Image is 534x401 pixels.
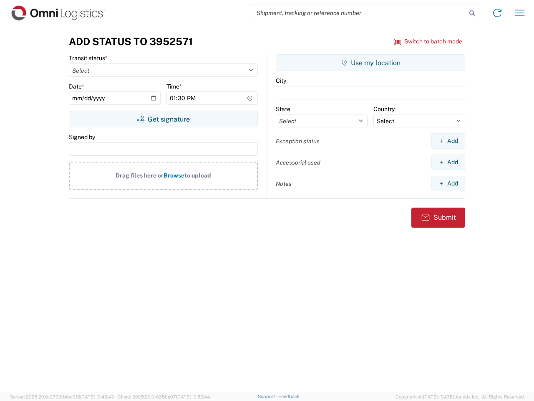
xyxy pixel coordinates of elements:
[164,172,184,179] span: Browse
[373,105,395,113] label: Country
[184,172,211,179] span: to upload
[276,105,290,113] label: State
[276,180,292,188] label: Notes
[431,176,465,191] button: Add
[276,137,320,145] label: Exception status
[411,208,465,228] button: Submit
[176,394,210,399] span: [DATE] 10:52:44
[69,83,84,90] label: Date
[278,394,300,399] a: Feedback
[69,133,95,141] label: Signed by
[69,111,258,127] button: Get signature
[258,394,279,399] a: Support
[166,83,182,90] label: Time
[431,155,465,170] button: Add
[394,35,462,48] button: Switch to batch mode
[431,133,465,149] button: Add
[118,394,210,399] span: Client: 2025.20.0-035ba07
[69,54,108,62] label: Transit status
[116,172,164,179] span: Drag files here or
[276,159,320,166] label: Accessorial used
[395,393,524,401] span: Copyright © [DATE]-[DATE] Agistix Inc., All Rights Reserved
[10,394,114,399] span: Server: 2025.20.0-970904bc0f3
[69,36,193,48] h3: Add Status to 3952571
[276,77,286,84] label: City
[80,394,114,399] span: [DATE] 10:43:43
[276,54,465,71] button: Use my location
[250,5,466,21] input: Shipment, tracking or reference number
